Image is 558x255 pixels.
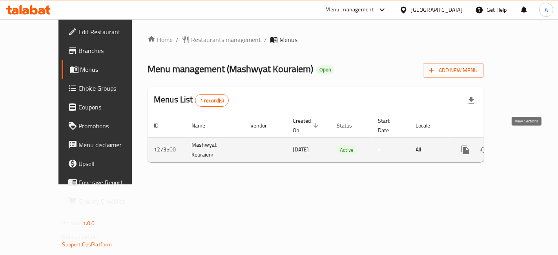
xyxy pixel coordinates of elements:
td: - [372,137,409,162]
button: more [456,140,475,159]
table: enhanced table [148,114,538,162]
span: Menus [279,35,297,44]
span: 1.0.0 [83,218,95,228]
div: Open [316,65,334,75]
a: Menus [62,60,151,79]
div: Active [337,145,357,155]
h2: Menus List [154,94,229,107]
div: [GEOGRAPHIC_DATA] [411,5,463,14]
td: Mashwyat Kouraiem [185,137,244,162]
span: Coupons [79,102,145,112]
a: Choice Groups [62,79,151,98]
button: Change Status [475,140,494,159]
div: Total records count [195,94,229,107]
button: Add New Menu [423,63,484,78]
li: / [176,35,179,44]
a: Home [148,35,173,44]
nav: breadcrumb [148,35,484,44]
span: Status [337,121,362,130]
span: Start Date [378,116,400,135]
span: Open [316,66,334,73]
span: Active [337,146,357,155]
td: All [409,137,450,162]
span: Menu management ( Mashwyat Kouraiem ) [148,60,313,78]
span: Locale [416,121,440,130]
a: Coupons [62,98,151,117]
span: A [545,5,548,14]
span: 1 record(s) [195,97,229,104]
span: Choice Groups [79,84,145,93]
div: Menu-management [326,5,374,15]
span: Grocery Checklist [79,197,145,206]
a: Support.OpsPlatform [62,239,112,250]
span: Edit Restaurant [79,27,145,36]
span: Vendor [250,121,277,130]
div: Export file [462,91,481,110]
a: Branches [62,41,151,60]
span: ID [154,121,169,130]
span: Upsell [79,159,145,168]
span: Version: [62,218,82,228]
a: Menu disclaimer [62,135,151,154]
a: Restaurants management [182,35,261,44]
span: [DATE] [293,144,309,155]
span: Restaurants management [191,35,261,44]
span: Coverage Report [79,178,145,187]
td: 1273500 [148,137,185,162]
a: Edit Restaurant [62,22,151,41]
span: Add New Menu [429,66,478,75]
span: Promotions [79,121,145,131]
a: Promotions [62,117,151,135]
span: Get support on: [62,231,98,242]
span: Menus [80,65,145,74]
li: / [264,35,267,44]
a: Coverage Report [62,173,151,192]
span: Branches [79,46,145,55]
span: Created On [293,116,321,135]
th: Actions [450,114,538,138]
span: Menu disclaimer [79,140,145,149]
a: Upsell [62,154,151,173]
a: Grocery Checklist [62,192,151,211]
span: Name [191,121,215,130]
